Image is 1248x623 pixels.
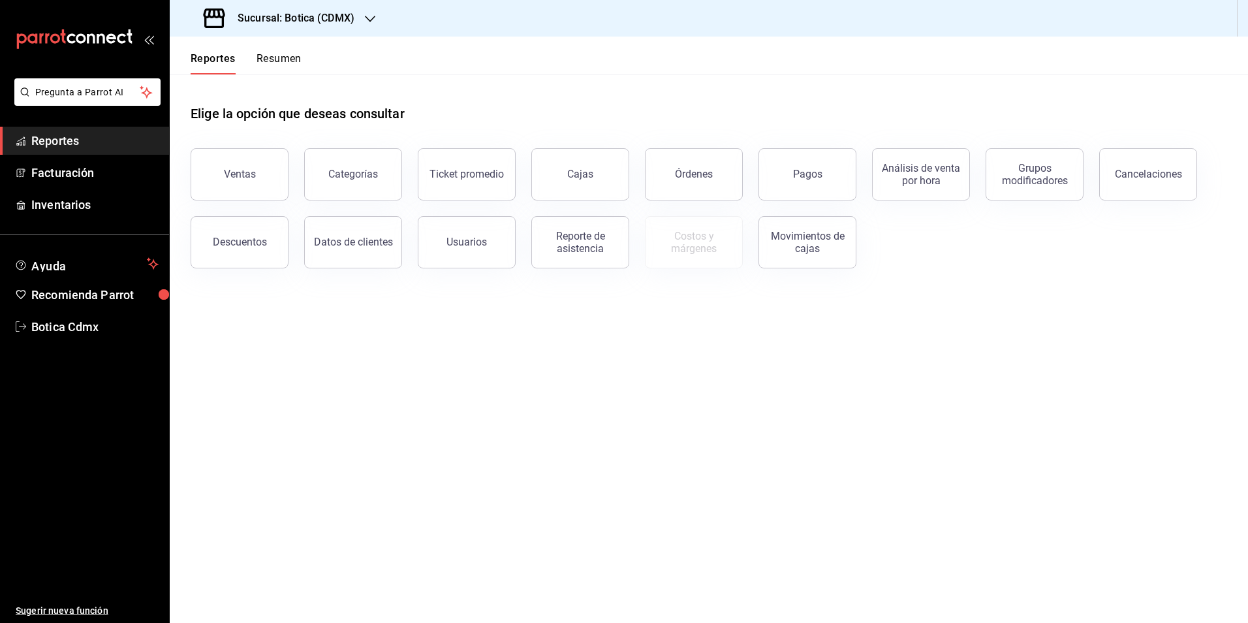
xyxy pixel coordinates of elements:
div: Órdenes [675,168,713,180]
font: Sugerir nueva función [16,605,108,616]
font: Recomienda Parrot [31,288,134,302]
div: Costos y márgenes [653,230,734,255]
button: Ventas [191,148,289,200]
button: Órdenes [645,148,743,200]
h3: Sucursal: Botica (CDMX) [227,10,354,26]
button: Análisis de venta por hora [872,148,970,200]
div: Análisis de venta por hora [881,162,961,187]
div: Reporte de asistencia [540,230,621,255]
button: Movimientos de cajas [758,216,856,268]
div: Movimientos de cajas [767,230,848,255]
div: Pagos [793,168,822,180]
button: Resumen [257,52,302,74]
button: Grupos modificadores [986,148,1084,200]
button: Pregunta a Parrot AI [14,78,161,106]
font: Botica Cdmx [31,320,99,334]
button: Cajas [531,148,629,200]
div: Descuentos [213,236,267,248]
span: Ayuda [31,256,142,272]
font: Reportes [31,134,79,148]
font: Facturación [31,166,94,180]
button: open_drawer_menu [144,34,154,44]
button: Ticket promedio [418,148,516,200]
button: Datos de clientes [304,216,402,268]
h1: Elige la opción que deseas consultar [191,104,405,123]
font: Reportes [191,52,236,65]
div: Cajas [567,168,593,180]
button: Pagos [758,148,856,200]
button: Cancelaciones [1099,148,1197,200]
div: Grupos modificadores [994,162,1075,187]
div: Usuarios [446,236,487,248]
a: Pregunta a Parrot AI [9,95,161,108]
div: Categorías [328,168,378,180]
div: Datos de clientes [314,236,393,248]
div: Ticket promedio [429,168,504,180]
div: Ventas [224,168,256,180]
div: Pestañas de navegación [191,52,302,74]
button: Usuarios [418,216,516,268]
div: Cancelaciones [1115,168,1182,180]
button: Contrata inventarios para ver este reporte [645,216,743,268]
font: Inventarios [31,198,91,212]
span: Pregunta a Parrot AI [35,86,140,99]
button: Reporte de asistencia [531,216,629,268]
button: Categorías [304,148,402,200]
button: Descuentos [191,216,289,268]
